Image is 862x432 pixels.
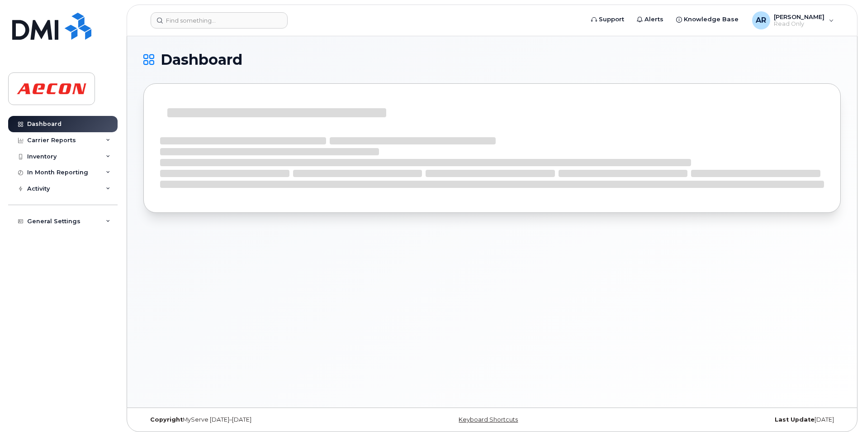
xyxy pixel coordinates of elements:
[775,416,815,423] strong: Last Update
[143,416,376,423] div: MyServe [DATE]–[DATE]
[150,416,183,423] strong: Copyright
[459,416,518,423] a: Keyboard Shortcuts
[608,416,841,423] div: [DATE]
[161,53,242,67] span: Dashboard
